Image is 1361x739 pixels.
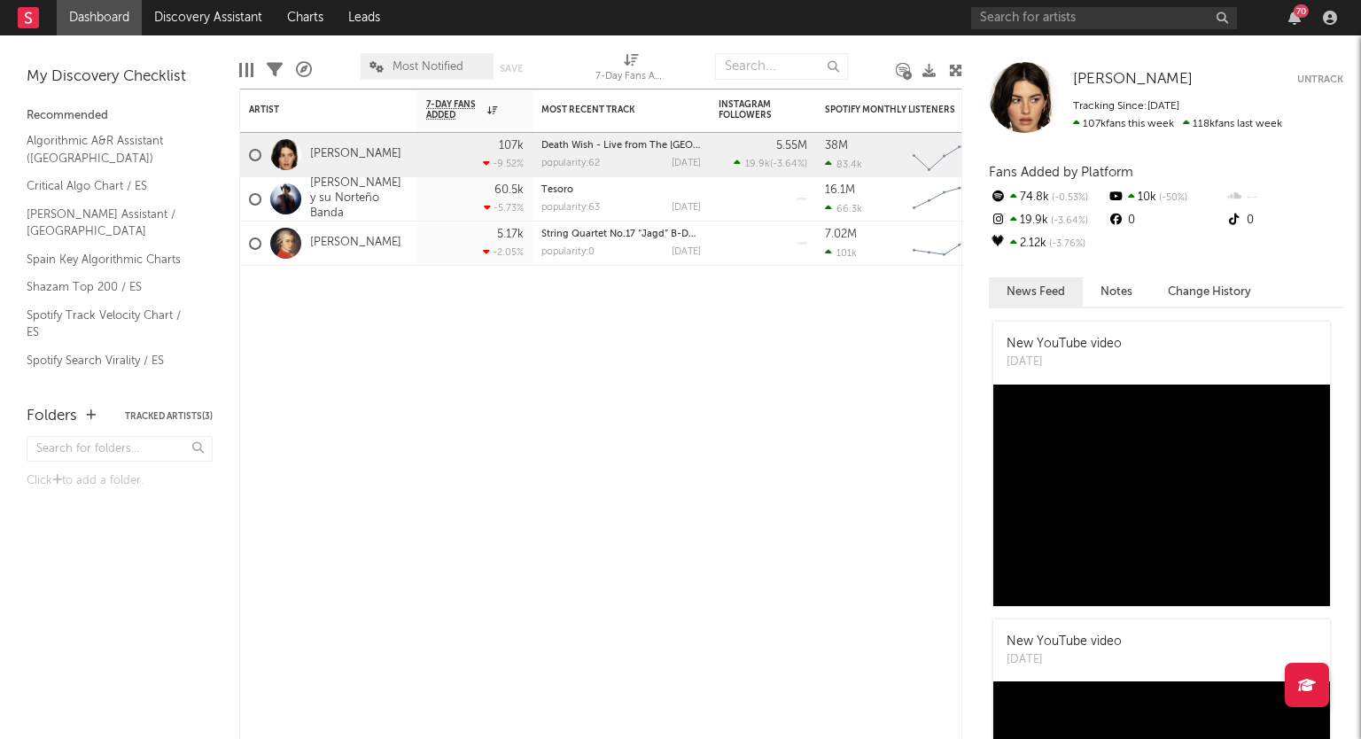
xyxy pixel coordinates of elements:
[27,131,195,167] a: Algorithmic A&R Assistant ([GEOGRAPHIC_DATA])
[1046,239,1085,249] span: -3.76 %
[310,236,401,251] a: [PERSON_NAME]
[1073,119,1282,129] span: 118k fans last week
[672,203,701,213] div: [DATE]
[1107,209,1225,232] div: 0
[1073,101,1179,112] span: Tracking Since: [DATE]
[745,159,770,169] span: 19.9k
[825,140,848,152] div: 38M
[27,306,195,342] a: Spotify Track Velocity Chart / ES
[27,66,213,88] div: My Discovery Checklist
[541,185,573,195] a: Tesoro
[249,105,382,115] div: Artist
[1007,354,1122,371] div: [DATE]
[989,232,1107,255] div: 2.12k
[1083,277,1150,307] button: Notes
[905,177,984,222] svg: Chart title
[825,203,862,214] div: 66.3k
[776,140,807,152] div: 5.55M
[1073,119,1174,129] span: 107k fans this week
[672,247,701,257] div: [DATE]
[971,7,1237,29] input: Search for artists
[1073,72,1193,87] span: [PERSON_NAME]
[989,209,1107,232] div: 19.9k
[1225,186,1343,209] div: --
[494,184,524,196] div: 60.5k
[825,159,862,170] div: 83.4k
[27,176,195,196] a: Critical Algo Chart / ES
[825,229,857,240] div: 7.02M
[541,141,701,151] div: Death Wish - Live from The O2 Arena
[296,44,312,96] div: A&R Pipeline
[27,250,195,269] a: Spain Key Algorithmic Charts
[1297,71,1343,89] button: Untrack
[27,105,213,127] div: Recommended
[1048,216,1088,226] span: -3.64 %
[1156,193,1187,203] span: -50 %
[1007,633,1122,651] div: New YouTube video
[734,158,807,169] div: ( )
[541,159,600,168] div: popularity: 62
[541,229,701,239] div: String Quartet No.17 “Jagd” B-Dur, K. 458 Ⅱ. Menuetto (Arr. for 2*B-flat Cl, Basset Hr & Bass Cl)
[497,229,524,240] div: 5.17k
[125,412,213,421] button: Tracked Artists(3)
[426,99,483,121] span: 7-Day Fans Added
[825,105,958,115] div: Spotify Monthly Listeners
[27,471,213,492] div: Click to add a folder.
[310,147,401,162] a: [PERSON_NAME]
[989,166,1133,179] span: Fans Added by Platform
[310,176,408,222] a: [PERSON_NAME] y su Norteño Banda
[595,44,666,96] div: 7-Day Fans Added (7-Day Fans Added)
[27,406,77,427] div: Folders
[1294,4,1309,18] div: 70
[905,133,984,177] svg: Chart title
[715,53,848,80] input: Search...
[541,229,1018,239] a: String Quartet No.17 “Jagd” B-Dur, K. 458 Ⅱ. Menuetto (Arr. for 2*B-flat Cl, Basset Hr & [PERSON_...
[483,246,524,258] div: -2.05 %
[541,105,674,115] div: Most Recent Track
[499,140,524,152] div: 107k
[672,159,701,168] div: [DATE]
[1007,651,1122,669] div: [DATE]
[773,159,805,169] span: -3.64 %
[1288,11,1301,25] button: 70
[989,186,1107,209] div: 74.8k
[239,44,253,96] div: Edit Columns
[541,203,600,213] div: popularity: 63
[989,277,1083,307] button: News Feed
[825,184,855,196] div: 16.1M
[825,247,857,259] div: 101k
[541,185,701,195] div: Tesoro
[484,202,524,214] div: -5.73 %
[1049,193,1088,203] span: -0.53 %
[905,222,984,266] svg: Chart title
[541,247,595,257] div: popularity: 0
[1007,335,1122,354] div: New YouTube video
[27,436,213,462] input: Search for folders...
[1073,71,1193,89] a: [PERSON_NAME]
[393,61,463,73] span: Most Notified
[719,99,781,121] div: Instagram Followers
[595,66,666,88] div: 7-Day Fans Added (7-Day Fans Added)
[1107,186,1225,209] div: 10k
[1150,277,1269,307] button: Change History
[541,141,770,151] a: Death Wish - Live from The [GEOGRAPHIC_DATA]
[267,44,283,96] div: Filters
[27,205,195,241] a: [PERSON_NAME] Assistant / [GEOGRAPHIC_DATA]
[27,277,195,297] a: Shazam Top 200 / ES
[1225,209,1343,232] div: 0
[27,351,195,370] a: Spotify Search Virality / ES
[500,64,523,74] button: Save
[483,158,524,169] div: -9.52 %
